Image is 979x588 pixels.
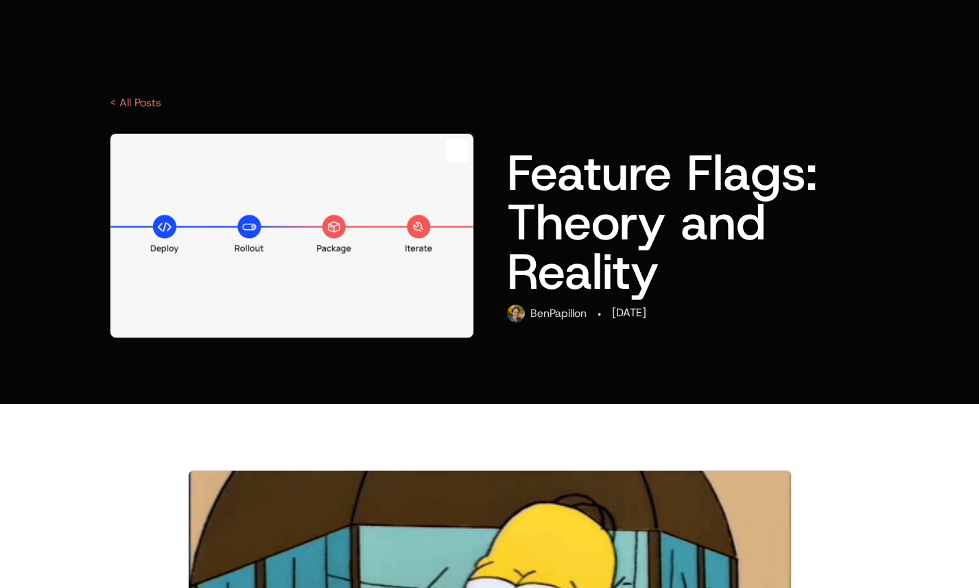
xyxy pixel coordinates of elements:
img: ben [507,305,525,322]
span: Feature Flags: Theory and Reality [507,140,817,305]
img: features vs flags [110,134,474,338]
div: [DATE] [612,305,646,321]
div: · [598,305,601,324]
a: < All Posts [110,95,161,110]
div: Ben Papillon [530,305,587,322]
